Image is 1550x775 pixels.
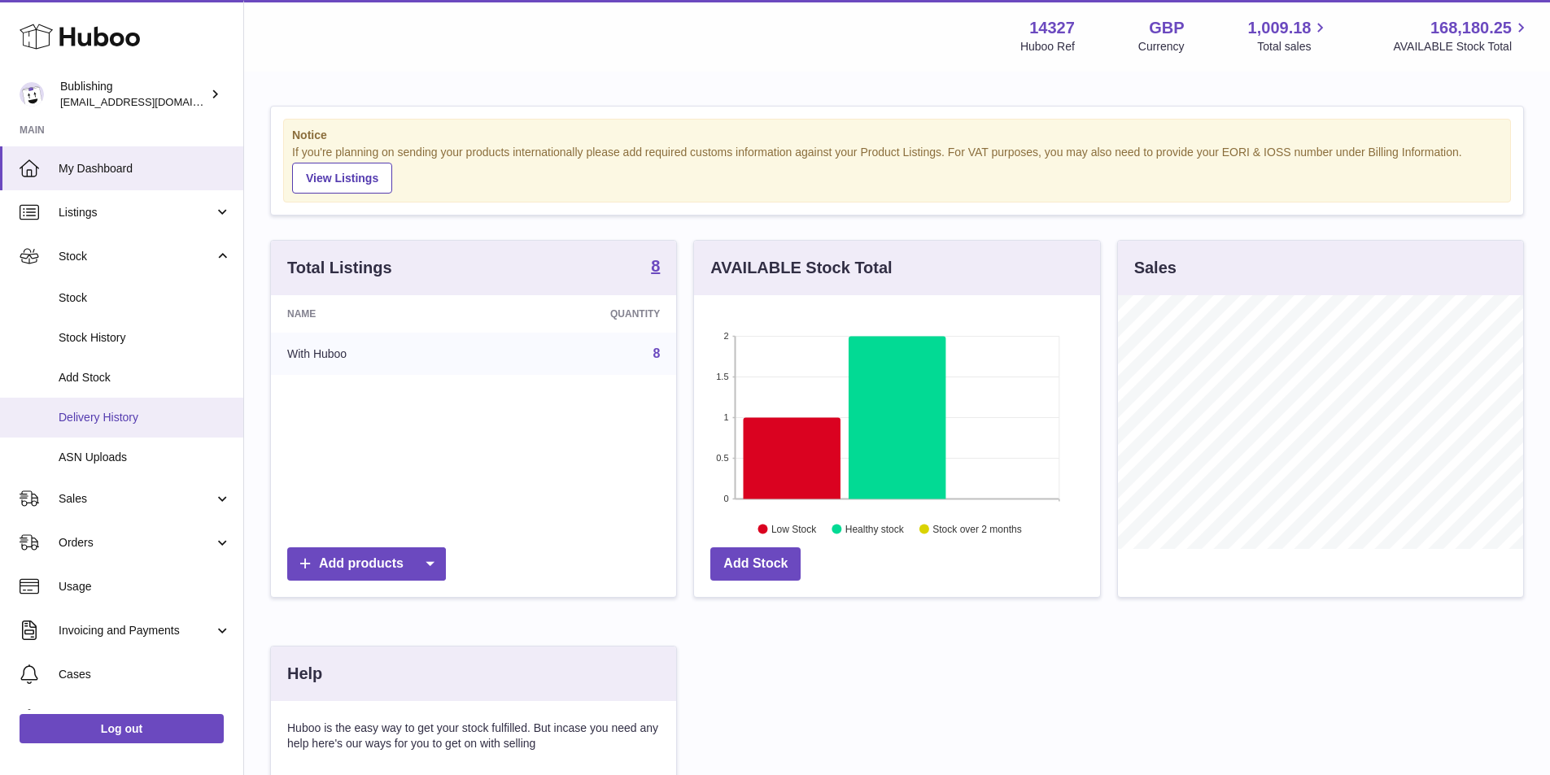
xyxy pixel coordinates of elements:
[287,721,660,751] p: Huboo is the easy way to get your stock fulfilled. But incase you need any help here's our ways f...
[724,494,729,503] text: 0
[59,370,231,385] span: Add Stock
[292,128,1502,143] strong: Notice
[59,205,214,220] span: Listings
[1393,39,1530,54] span: AVAILABLE Stock Total
[271,333,485,375] td: With Huboo
[1029,17,1075,39] strong: 14327
[1138,39,1185,54] div: Currency
[651,258,660,274] strong: 8
[771,523,817,534] text: Low Stock
[717,372,729,381] text: 1.5
[59,579,231,594] span: Usage
[59,410,231,425] span: Delivery History
[287,257,392,279] h3: Total Listings
[710,547,801,581] a: Add Stock
[1430,17,1512,39] span: 168,180.25
[651,258,660,277] a: 8
[724,412,729,422] text: 1
[60,95,239,108] span: [EMAIL_ADDRESS][DOMAIN_NAME]
[59,249,214,264] span: Stock
[59,491,214,507] span: Sales
[710,257,892,279] h3: AVAILABLE Stock Total
[1149,17,1184,39] strong: GBP
[1134,257,1177,279] h3: Sales
[717,453,729,463] text: 0.5
[59,623,214,638] span: Invoicing and Payments
[1257,39,1330,54] span: Total sales
[933,523,1022,534] text: Stock over 2 months
[20,82,44,107] img: accounting@bublishing.com
[653,346,660,360] a: 8
[292,145,1502,194] div: If you're planning on sending your products internationally please add required customs informati...
[271,295,485,333] th: Name
[292,163,392,194] a: View Listings
[485,295,676,333] th: Quantity
[59,450,231,465] span: ASN Uploads
[59,667,231,682] span: Cases
[20,714,224,743] a: Log out
[60,79,207,110] div: Bublishing
[59,330,231,346] span: Stock History
[1020,39,1075,54] div: Huboo Ref
[1248,17,1330,54] a: 1,009.18 Total sales
[845,523,905,534] text: Healthy stock
[59,161,231,176] span: My Dashboard
[287,663,322,685] h3: Help
[724,331,729,341] text: 2
[59,290,231,306] span: Stock
[287,547,446,581] a: Add products
[1248,17,1312,39] span: 1,009.18
[59,535,214,551] span: Orders
[1393,17,1530,54] a: 168,180.25 AVAILABLE Stock Total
